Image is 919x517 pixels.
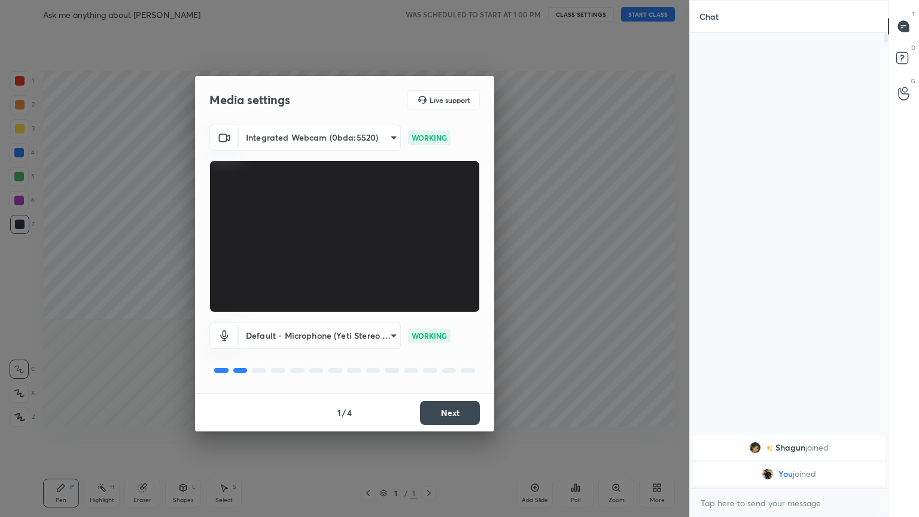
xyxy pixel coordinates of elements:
button: Next [420,401,480,425]
p: D [911,43,915,52]
img: 972cef165c4e428681d13a87c9ec34ae.jpg [762,468,774,480]
p: T [912,10,915,19]
div: Integrated Webcam (0bda:5520) [239,322,401,349]
span: joined [805,443,829,452]
span: joined [793,469,816,479]
p: WORKING [412,132,447,143]
h4: 1 [337,406,341,419]
h4: / [342,406,346,419]
h4: 4 [347,406,352,419]
span: You [778,469,793,479]
h2: Media settings [209,92,290,108]
img: no-rating-badge.077c3623.svg [766,445,773,452]
h5: Live support [430,96,470,104]
div: grid [690,433,888,488]
p: Chat [690,1,728,32]
p: G [911,77,915,86]
span: Shagun [775,443,805,452]
div: Integrated Webcam (0bda:5520) [239,124,401,151]
p: WORKING [412,330,447,341]
img: e9433ead6b89449b8d7816efba728518.jpg [749,442,761,454]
